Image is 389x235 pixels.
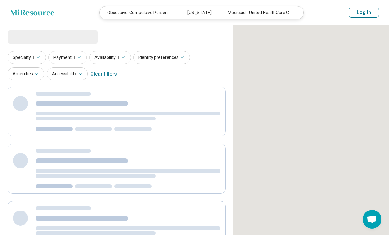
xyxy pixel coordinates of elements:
button: Log In [349,8,379,18]
span: 1 [32,54,35,61]
button: Payment1 [48,51,87,64]
div: Clear filters [90,67,117,82]
div: Medicaid - United HealthСare Community Plan [220,6,300,19]
span: 1 [117,54,119,61]
div: Obsessive-Compulsive Personality [100,6,180,19]
span: Loading... [8,30,60,43]
button: Availability1 [89,51,131,64]
button: Accessibility [47,67,88,80]
button: Specialty1 [8,51,46,64]
button: Identity preferences [133,51,190,64]
div: [US_STATE] [180,6,220,19]
span: 1 [73,54,75,61]
div: Open chat [363,210,381,229]
button: Amenities [8,67,44,80]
